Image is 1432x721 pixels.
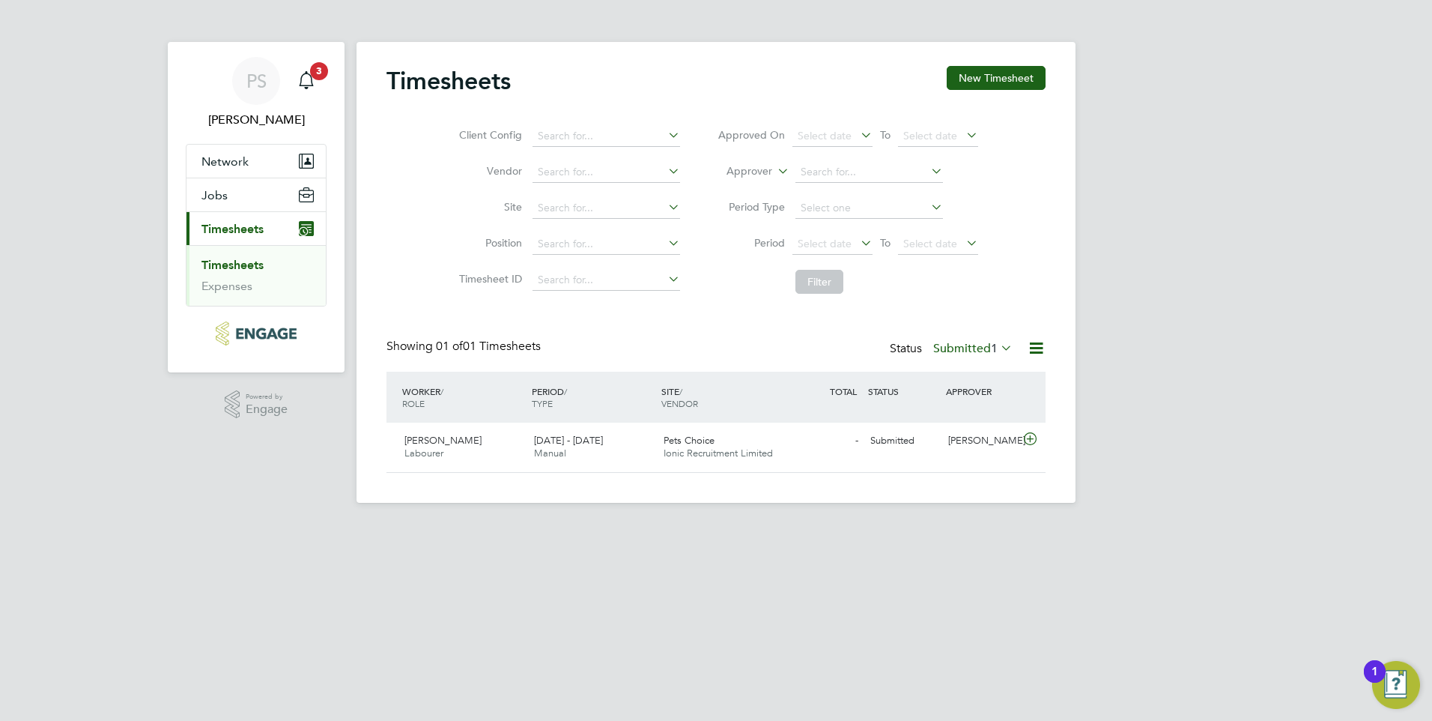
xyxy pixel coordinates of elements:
input: Search for... [533,270,680,291]
span: / [564,385,567,397]
span: Select date [798,129,852,142]
div: WORKER [398,378,528,417]
button: Filter [795,270,843,294]
button: Open Resource Center, 1 new notification [1372,661,1420,709]
div: Showing [386,339,544,355]
label: Position [455,236,522,250]
label: Vendor [455,164,522,178]
span: Pauline Shaw [186,111,327,129]
nav: Main navigation [168,42,345,372]
a: Expenses [201,279,252,293]
span: / [679,385,682,397]
button: Timesheets [186,212,326,245]
span: ROLE [402,397,425,409]
div: APPROVER [942,378,1020,405]
label: Client Config [455,128,522,142]
input: Search for... [533,198,680,219]
div: PERIOD [528,378,658,417]
span: 01 Timesheets [436,339,541,354]
h2: Timesheets [386,66,511,96]
span: 1 [991,341,998,356]
span: Timesheets [201,222,264,236]
span: Powered by [246,390,288,403]
label: Submitted [933,341,1013,356]
div: Timesheets [186,245,326,306]
label: Site [455,200,522,214]
div: Submitted [864,429,942,453]
span: [PERSON_NAME] [404,434,482,447]
span: Pets Choice [664,434,715,447]
input: Select one [795,198,943,219]
span: Select date [903,129,957,142]
span: Network [201,154,249,169]
span: To [876,233,895,253]
label: Period [717,236,785,250]
span: Select date [798,237,852,250]
span: Jobs [201,188,228,202]
span: / [440,385,443,397]
div: 1 [1371,672,1378,691]
span: PS [246,71,267,91]
div: Status [890,339,1016,360]
span: [DATE] - [DATE] [534,434,603,447]
label: Approved On [717,128,785,142]
button: New Timesheet [947,66,1046,90]
span: TOTAL [830,385,857,397]
a: 3 [291,57,321,105]
span: Select date [903,237,957,250]
a: PS[PERSON_NAME] [186,57,327,129]
label: Approver [705,164,772,179]
img: barnfieldconstruction-logo-retina.png [216,322,296,346]
div: STATUS [864,378,942,405]
a: Timesheets [201,258,264,272]
span: VENDOR [661,397,698,409]
span: To [876,125,895,145]
span: Manual [534,447,566,459]
input: Search for... [533,126,680,147]
label: Period Type [717,200,785,214]
input: Search for... [533,162,680,183]
input: Search for... [533,234,680,255]
label: Timesheet ID [455,272,522,286]
button: Jobs [186,178,326,211]
div: SITE [658,378,787,417]
span: TYPE [532,397,553,409]
span: Labourer [404,447,443,459]
span: 01 of [436,339,463,354]
div: [PERSON_NAME] [942,429,1020,453]
button: Network [186,145,326,178]
span: Engage [246,403,288,416]
input: Search for... [795,162,943,183]
div: - [786,429,864,453]
a: Powered byEngage [225,390,288,419]
span: Ionic Recruitment Limited [664,447,773,459]
span: 3 [310,62,328,80]
a: Go to home page [186,322,327,346]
